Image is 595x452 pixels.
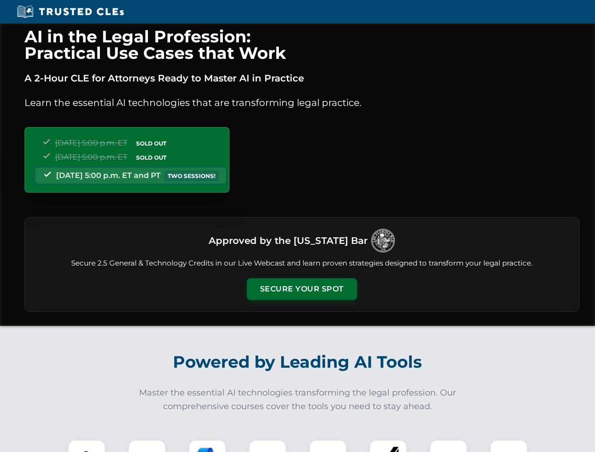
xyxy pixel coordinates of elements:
span: [DATE] 5:00 p.m. ET [55,138,127,147]
span: SOLD OUT [133,138,170,148]
img: Trusted CLEs [14,5,127,19]
p: Learn the essential AI technologies that are transforming legal practice. [24,95,579,110]
h2: Powered by Leading AI Tools [37,346,559,379]
p: Secure 2.5 General & Technology Credits in our Live Webcast and learn proven strategies designed ... [36,258,568,269]
h3: Approved by the [US_STATE] Bar [209,232,367,249]
img: Logo [371,229,395,252]
span: [DATE] 5:00 p.m. ET [55,153,127,161]
span: SOLD OUT [133,153,170,162]
button: Secure Your Spot [247,278,357,300]
p: Master the essential AI technologies transforming the legal profession. Our comprehensive courses... [133,386,463,413]
p: A 2-Hour CLE for Attorneys Ready to Master AI in Practice [24,71,579,86]
h1: AI in the Legal Profession: Practical Use Cases that Work [24,28,579,61]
